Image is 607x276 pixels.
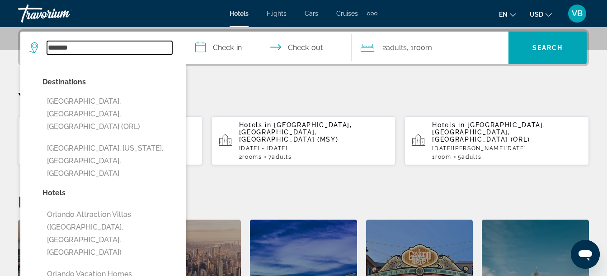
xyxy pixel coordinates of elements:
[432,121,545,143] span: [GEOGRAPHIC_DATA], [GEOGRAPHIC_DATA], [GEOGRAPHIC_DATA] (ORL)
[267,10,287,17] a: Flights
[18,193,589,211] h2: Featured Destinations
[305,10,318,17] a: Cars
[435,154,452,160] span: Room
[367,6,377,21] button: Extra navigation items
[336,10,358,17] a: Cruises
[212,116,396,166] button: Hotels in [GEOGRAPHIC_DATA], [GEOGRAPHIC_DATA], [GEOGRAPHIC_DATA] (MSY)[DATE] - [DATE]2rooms7Adults
[508,32,587,64] button: Search
[530,8,552,21] button: Change currency
[352,32,508,64] button: Travelers: 2 adults, 0 children
[432,154,451,160] span: 1
[18,89,589,107] p: Your Recent Searches
[18,2,108,25] a: Travorium
[239,121,272,129] span: Hotels in
[42,93,177,135] button: [GEOGRAPHIC_DATA], [GEOGRAPHIC_DATA], [GEOGRAPHIC_DATA] (ORL)
[18,116,202,166] button: Hotels in [GEOGRAPHIC_DATA], [GEOGRAPHIC_DATA], [GEOGRAPHIC_DATA] (MSY)[DATE] - [DATE]1Room6Adults
[42,76,177,88] p: Destinations
[242,154,262,160] span: rooms
[386,43,407,52] span: Adults
[407,41,432,54] span: , 1
[272,154,292,160] span: Adults
[432,121,465,129] span: Hotels in
[461,154,481,160] span: Adults
[499,8,516,21] button: Change language
[42,140,177,182] button: [GEOGRAPHIC_DATA], [US_STATE], [GEOGRAPHIC_DATA], [GEOGRAPHIC_DATA]
[432,145,582,152] p: [DATE][PERSON_NAME][DATE]
[458,154,482,160] span: 5
[571,240,600,269] iframe: Button to launch messaging window
[572,9,583,18] span: VB
[230,10,249,17] a: Hotels
[405,116,589,166] button: Hotels in [GEOGRAPHIC_DATA], [GEOGRAPHIC_DATA], [GEOGRAPHIC_DATA] (ORL)[DATE][PERSON_NAME][DATE]1...
[499,11,508,18] span: en
[239,154,262,160] span: 2
[186,32,352,64] button: Check in and out dates
[414,43,432,52] span: Room
[532,44,563,51] span: Search
[565,4,589,23] button: User Menu
[239,145,389,152] p: [DATE] - [DATE]
[20,32,587,64] div: Search widget
[382,41,407,54] span: 2
[42,187,177,199] p: Hotels
[530,11,543,18] span: USD
[42,206,177,261] button: Orlando Attraction Villas ([GEOGRAPHIC_DATA], [GEOGRAPHIC_DATA], [GEOGRAPHIC_DATA])
[268,154,292,160] span: 7
[239,121,352,143] span: [GEOGRAPHIC_DATA], [GEOGRAPHIC_DATA], [GEOGRAPHIC_DATA] (MSY)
